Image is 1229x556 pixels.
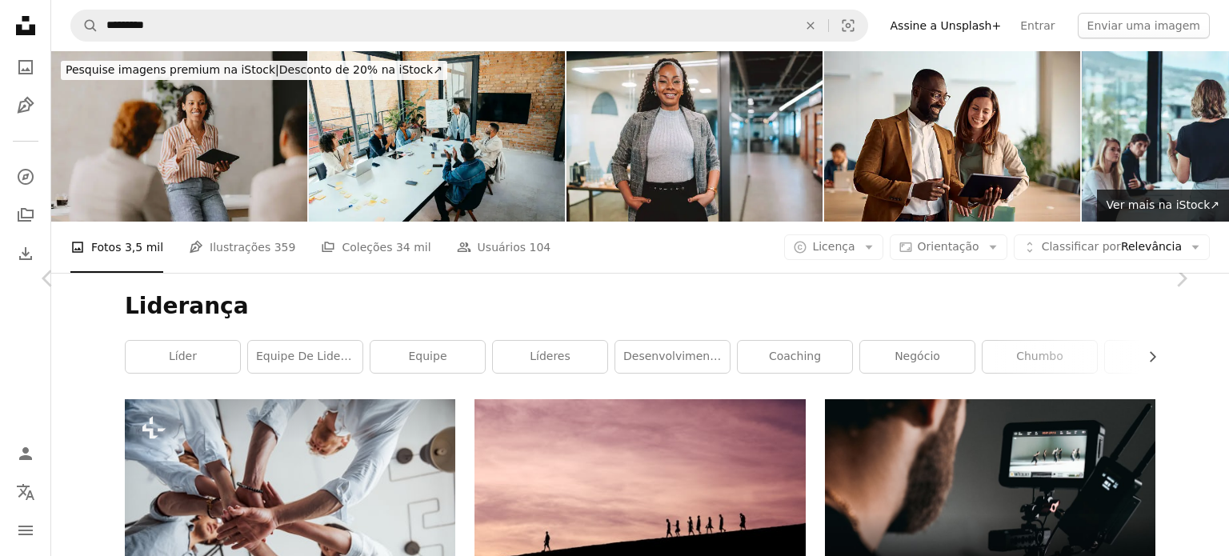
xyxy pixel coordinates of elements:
[1078,13,1210,38] button: Enviar uma imagem
[189,222,295,273] a: Ilustrações 359
[309,51,565,222] img: Reunião bem-sucedida de diversos colegas de negócios envolvidos em uma discussão produtiva em tor...
[738,341,852,373] a: Coaching
[71,10,98,41] button: Pesquise na Unsplash
[615,341,730,373] a: Desenvolvimento de liderança
[70,10,868,42] form: Pesquise conteúdo visual em todo o site
[1014,234,1210,260] button: Classificar porRelevância
[66,63,279,76] span: Pesquise imagens premium na iStock |
[784,234,883,260] button: Licença
[10,438,42,470] a: Entrar / Cadastrar-se
[983,341,1097,373] a: chumbo
[274,238,296,256] span: 359
[1107,198,1219,211] span: Ver mais na iStock ↗
[1042,240,1121,253] span: Classificar por
[860,341,975,373] a: negócio
[10,51,42,83] a: Fotos
[1097,190,1229,222] a: Ver mais na iStock↗
[10,476,42,508] button: Idioma
[125,292,1155,321] h1: Liderança
[566,51,823,222] img: Portrait of a business woman looking at the camera
[1011,13,1064,38] a: Entrar
[126,341,240,373] a: líder
[1133,202,1229,355] a: Próximo
[474,502,805,516] a: silhueta das pessoas na colina
[10,90,42,122] a: Ilustrações
[10,161,42,193] a: Explorar
[457,222,551,273] a: Usuários 104
[1042,239,1182,255] span: Relevância
[493,341,607,373] a: Líderes
[793,10,828,41] button: Limpar
[66,63,442,76] span: Desconto de 20% na iStock ↗
[1138,341,1155,373] button: rolar lista para a direita
[881,13,1011,38] a: Assine a Unsplash+
[125,502,455,517] a: Veja abaixo. Empresários de sucesso juntando as mãos.
[51,51,457,90] a: Pesquise imagens premium na iStock|Desconto de 20% na iStock↗
[10,514,42,546] button: Menu
[321,222,430,273] a: Coleções 34 mil
[824,51,1080,222] img: Smiling business people using digital tablet in modern office
[396,238,431,256] span: 34 mil
[530,238,551,256] span: 104
[812,240,855,253] span: Licença
[829,10,867,41] button: Pesquisa visual
[10,199,42,231] a: Coleções
[918,240,979,253] span: Orientação
[890,234,1007,260] button: Orientação
[370,341,485,373] a: Equipe
[51,51,307,222] img: Reunião de negócios em grupo no escritório bege brilhante
[1105,341,1219,373] a: gestão
[248,341,362,373] a: Equipe de Liderança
